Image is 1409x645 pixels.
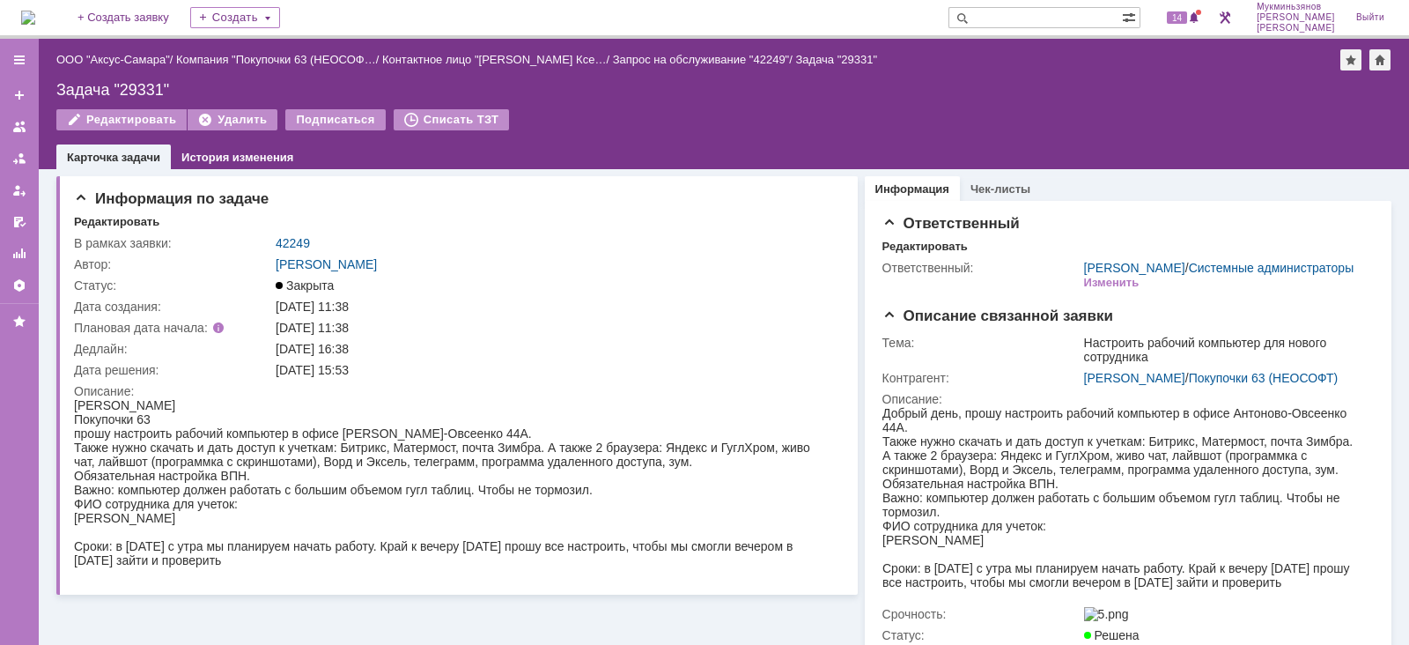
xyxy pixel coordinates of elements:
[1189,261,1354,275] a: Системные администраторы
[1084,607,1129,621] img: 5.png
[882,371,1081,385] div: Контрагент:
[190,7,280,28] div: Создать
[1084,276,1140,290] div: Изменить
[1084,261,1354,275] div: /
[1189,371,1339,385] a: Покупочки 63 (НЕОСОФТ)
[1257,12,1335,23] span: [PERSON_NAME]
[1084,371,1366,385] div: /
[875,182,949,196] a: Информация
[382,53,613,66] div: /
[74,236,272,250] div: В рамках заявки:
[5,176,33,204] a: Мои заявки
[276,300,832,314] div: [DATE] 11:38
[21,11,35,25] img: logo
[74,342,272,356] div: Дедлайн:
[176,53,376,66] a: Компания "Покупочки 63 (НЕОСОФ…
[1122,8,1140,25] span: Расширенный поиск
[795,53,877,66] div: Задача "29331"
[74,384,836,398] div: Описание:
[56,53,176,66] div: /
[181,151,293,164] a: История изменения
[21,11,35,25] a: Перейти на домашнюю страницу
[970,182,1030,196] a: Чек-листы
[74,215,159,229] div: Редактировать
[1369,49,1391,70] div: Сделать домашней страницей
[276,278,334,293] span: Закрыта
[67,151,160,164] a: Карточка задачи
[882,215,1020,232] span: Ответственный
[1214,7,1236,28] a: Перейти в интерфейс администратора
[5,145,33,173] a: Заявки в моей ответственности
[1084,336,1366,364] div: Настроить рабочий компьютер для нового сотрудника
[1167,11,1187,24] span: 14
[613,53,790,66] a: Запрос на обслуживание "42249"
[1340,49,1361,70] div: Добавить в избранное
[5,113,33,141] a: Заявки на командах
[74,190,269,207] span: Информация по задаче
[276,363,832,377] div: [DATE] 15:53
[1084,261,1185,275] a: [PERSON_NAME]
[1084,628,1140,642] span: Решена
[56,53,170,66] a: ООО "Аксус-Самара"
[276,342,832,356] div: [DATE] 16:38
[5,208,33,236] a: Мои согласования
[74,300,272,314] div: Дата создания:
[276,257,377,271] a: [PERSON_NAME]
[74,257,272,271] div: Автор:
[176,53,382,66] div: /
[882,261,1081,275] div: Ответственный:
[1084,371,1185,385] a: [PERSON_NAME]
[276,321,832,335] div: [DATE] 11:38
[613,53,796,66] div: /
[882,607,1081,621] div: Срочность:
[74,278,272,293] div: Статус:
[5,240,33,268] a: Отчеты
[1257,23,1335,33] span: [PERSON_NAME]
[276,236,310,250] a: 42249
[882,336,1081,350] div: Тема:
[882,240,968,254] div: Редактировать
[5,271,33,300] a: Настройки
[882,308,1113,324] span: Описание связанной заявки
[56,81,1391,99] div: Задача "29331"
[882,392,1369,406] div: Описание:
[382,53,607,66] a: Контактное лицо "[PERSON_NAME] Ксе…
[74,321,251,335] div: Плановая дата начала:
[5,81,33,109] a: Создать заявку
[74,363,272,377] div: Дата решения:
[882,628,1081,642] div: Статус:
[1257,2,1335,12] span: Мукминьзянов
